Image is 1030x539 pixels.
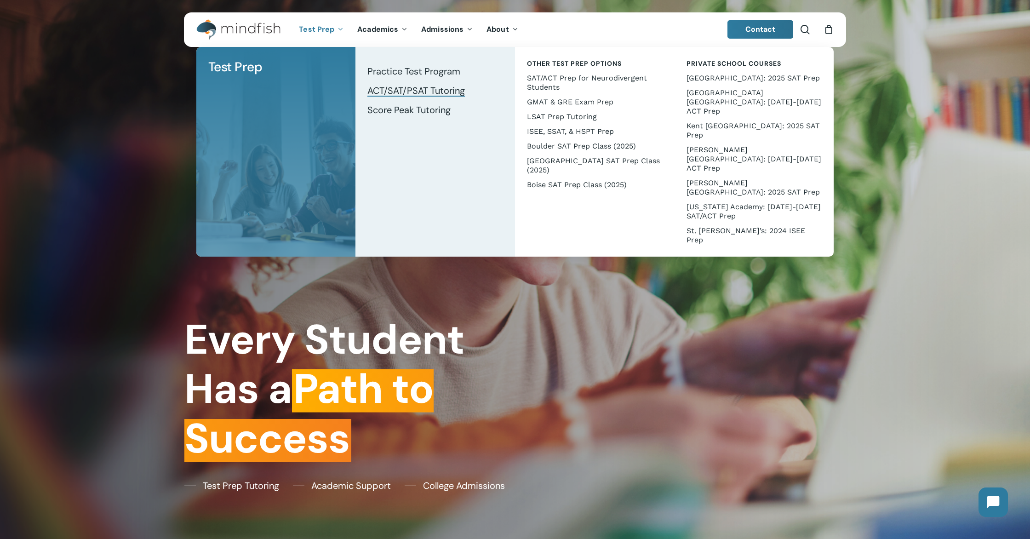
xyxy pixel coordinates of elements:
span: [GEOGRAPHIC_DATA] [GEOGRAPHIC_DATA]: [DATE]-[DATE] ACT Prep [687,88,821,115]
a: Boulder SAT Prep Class (2025) [524,139,665,154]
span: Practice Test Program [367,65,460,77]
span: Score Peak Tutoring [367,104,451,116]
a: St. [PERSON_NAME]’s: 2024 ISEE Prep [684,224,825,247]
a: [GEOGRAPHIC_DATA] SAT Prep Class (2025) [524,154,665,178]
a: ACT/SAT/PSAT Tutoring [365,81,506,100]
span: [GEOGRAPHIC_DATA]: 2025 SAT Prep [687,74,820,82]
span: St. [PERSON_NAME]’s: 2024 ISEE Prep [687,226,805,244]
span: [PERSON_NAME][GEOGRAPHIC_DATA]: 2025 SAT Prep [687,178,820,196]
a: Test Prep Tutoring [184,479,279,493]
a: [PERSON_NAME][GEOGRAPHIC_DATA]: [DATE]-[DATE] ACT Prep [684,143,825,176]
a: Other Test Prep Options [524,56,665,71]
nav: Main Menu [292,12,525,47]
span: ACT/SAT/PSAT Tutoring [367,85,465,97]
a: Private School Courses [684,56,825,71]
a: Cart [824,24,834,34]
a: Test Prep [292,26,350,34]
span: Kent [GEOGRAPHIC_DATA]: 2025 SAT Prep [687,121,820,139]
h1: Every Student Has a [184,315,509,464]
a: Kent [GEOGRAPHIC_DATA]: 2025 SAT Prep [684,119,825,143]
span: Private School Courses [687,59,781,68]
a: GMAT & GRE Exam Prep [524,95,665,109]
span: Admissions [421,24,463,34]
a: About [480,26,525,34]
span: Test Prep Tutoring [203,479,279,493]
a: Academic Support [293,479,391,493]
a: LSAT Prep Tutoring [524,109,665,124]
span: [US_STATE] Academy: [DATE]-[DATE] SAT/ACT Prep [687,202,821,220]
span: Test Prep [208,58,263,75]
span: ISEE, SSAT, & HSPT Prep [527,127,614,136]
a: [GEOGRAPHIC_DATA] [GEOGRAPHIC_DATA]: [DATE]-[DATE] ACT Prep [684,86,825,119]
span: Other Test Prep Options [527,59,622,68]
span: Contact [745,24,776,34]
em: Path to Success [184,362,434,465]
span: GMAT & GRE Exam Prep [527,97,613,106]
span: Boise SAT Prep Class (2025) [527,180,627,189]
span: [PERSON_NAME][GEOGRAPHIC_DATA]: [DATE]-[DATE] ACT Prep [687,145,821,172]
span: College Admissions [423,479,505,493]
a: [US_STATE] Academy: [DATE]-[DATE] SAT/ACT Prep [684,200,825,224]
a: Boise SAT Prep Class (2025) [524,178,665,192]
span: SAT/ACT Prep for Neurodivergent Students [527,74,647,92]
a: ISEE, SSAT, & HSPT Prep [524,124,665,139]
header: Main Menu [184,12,846,47]
a: Practice Test Program [365,62,506,81]
a: SAT/ACT Prep for Neurodivergent Students [524,71,665,95]
a: Admissions [414,26,480,34]
span: Academic Support [311,479,391,493]
span: Boulder SAT Prep Class (2025) [527,142,636,150]
iframe: Chatbot [822,478,1017,526]
span: [GEOGRAPHIC_DATA] SAT Prep Class (2025) [527,156,660,174]
span: Test Prep [299,24,334,34]
a: Contact [727,20,794,39]
span: Academics [357,24,398,34]
span: LSAT Prep Tutoring [527,112,597,121]
a: Academics [350,26,414,34]
a: Test Prep [206,56,347,78]
a: Score Peak Tutoring [365,100,506,120]
a: College Admissions [405,479,505,493]
a: [GEOGRAPHIC_DATA]: 2025 SAT Prep [684,71,825,86]
a: [PERSON_NAME][GEOGRAPHIC_DATA]: 2025 SAT Prep [684,176,825,200]
span: About [486,24,509,34]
